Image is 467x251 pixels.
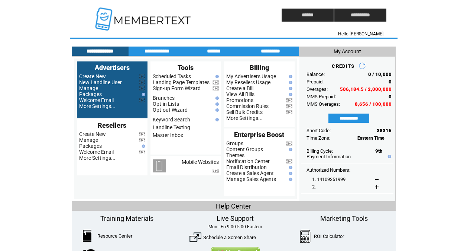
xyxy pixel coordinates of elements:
a: Opt-out Wizard [153,107,188,113]
img: ResourceCenter.png [83,230,91,242]
a: Manage Sales Agents [226,176,276,182]
a: Keyword Search [153,117,190,123]
span: Advertisers [95,64,130,72]
a: Manage [79,137,98,143]
img: help.gif [287,75,292,78]
a: Content Groups [226,146,263,152]
span: Time Zone: [307,135,330,141]
a: More Settings... [226,115,263,121]
span: Eastern Time [357,136,385,141]
img: help.gif [287,178,292,181]
a: My Resellers Usage [226,79,270,85]
span: My Account [334,48,361,54]
span: MMS Overages: [307,101,340,107]
span: 9th [375,148,382,154]
a: Commission Rules [226,103,269,109]
a: Mobile Websites [182,159,219,165]
img: help.gif [214,102,219,106]
a: Create a Bill [226,85,253,91]
a: Notification Center [226,158,270,164]
span: Overages: [307,86,328,92]
span: Prepaid: [307,79,324,85]
a: Create a Sales Agent [226,170,274,176]
a: Landing Page Templates [153,79,210,85]
a: Landline Texting [153,124,190,130]
a: ROI Calculator [314,233,344,239]
span: Hello [PERSON_NAME] [338,31,383,36]
img: video.png [286,104,292,108]
img: video.png [139,132,145,136]
img: video.png [286,159,292,163]
a: Welcome Email [79,149,114,155]
a: Manage [79,85,98,91]
img: help.gif [287,166,292,169]
img: help.gif [214,75,219,78]
img: help.gif [386,155,391,158]
span: Live Support [217,215,254,222]
a: Email Distribution [226,164,267,170]
a: More Settings... [79,155,116,161]
span: 506,184.5 / 2,000,000 [340,86,392,92]
img: help.gif [287,81,292,84]
img: help.gif [140,93,145,96]
img: video.png [286,110,292,114]
a: Scheduled Tasks [153,73,191,79]
span: 38316 [377,128,392,133]
img: video.png [139,98,145,102]
img: help.gif [140,144,145,148]
img: video.png [139,74,145,79]
a: Master Inbox [153,132,183,138]
a: Themes [226,152,244,158]
span: Authorized Numbers: [307,167,350,173]
a: Create New [79,131,106,137]
a: My Advertisers Usage [226,73,276,79]
a: Schedule a Screen Share [203,235,256,240]
span: Help Center [216,202,251,210]
span: Balance: [307,72,325,77]
img: help.gif [287,172,292,175]
img: video.png [139,86,145,90]
img: help.gif [214,96,219,100]
a: More Settings... [79,103,116,109]
a: Opt-in Lists [153,101,179,107]
span: Tools [178,64,194,72]
a: Sign-up Form Wizard [153,85,201,91]
a: Welcome Email [79,97,114,103]
span: Billing [250,64,269,72]
span: CREDITS [332,63,354,69]
span: Training Materials [100,215,153,222]
span: 2. [312,184,316,190]
img: help.gif [287,148,292,151]
a: Packages [79,91,102,97]
a: Resource Center [97,233,132,239]
a: Create New [79,73,106,79]
span: Resellers [98,121,126,129]
img: help.gif [214,118,219,121]
span: MMS Prepaid: [307,94,336,99]
img: help.gif [214,108,219,112]
span: 0 / 10,000 [368,72,392,77]
a: Groups [226,140,243,146]
img: mobile-websites.png [153,159,166,172]
img: video.png [286,98,292,102]
img: help.gif [287,93,292,96]
span: Mon - Fri 9:00-5:00 Eastern [208,224,262,229]
img: video.png [213,80,219,85]
img: Calculator.png [300,230,311,243]
span: Marketing Tools [320,215,368,222]
span: Billing Cycle: [307,148,333,154]
img: ScreenShare.png [189,231,201,243]
img: help.gif [287,87,292,90]
a: Packages [79,143,102,149]
img: video.png [139,150,145,154]
span: 0 [389,79,392,85]
img: video.png [213,169,219,173]
a: Sell Bulk Credits [226,109,263,115]
span: 8,656 / 100,000 [355,101,392,107]
a: New Landline User [79,79,122,85]
a: View All Bills [226,91,254,97]
a: Branches [153,95,175,101]
img: video.png [139,138,145,142]
img: video.png [213,86,219,90]
span: 1. 14109351999 [312,177,346,182]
